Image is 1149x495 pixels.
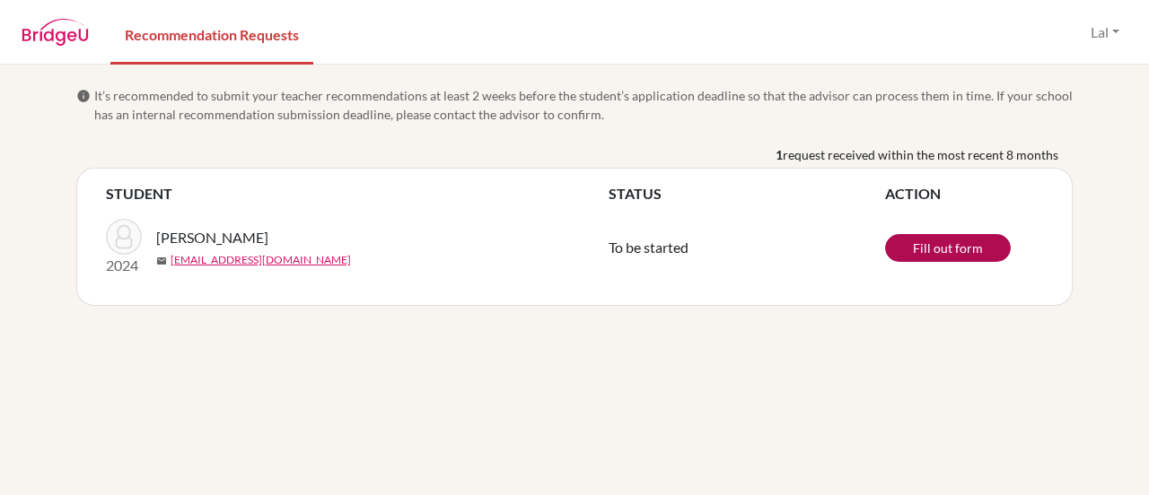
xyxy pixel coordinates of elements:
p: 2024 [106,255,142,276]
img: BridgeU logo [22,19,89,46]
img: Khadka, Sanjib [106,219,142,255]
span: mail [156,256,167,266]
span: To be started [609,239,689,256]
th: STUDENT [106,183,609,204]
span: request received within the most recent 8 months [783,145,1058,164]
span: info [76,89,91,103]
th: STATUS [609,183,885,204]
a: Fill out form [885,234,1011,262]
a: Recommendation Requests [110,3,313,65]
b: 1 [776,145,783,164]
span: It’s recommended to submit your teacher recommendations at least 2 weeks before the student’s app... [94,86,1073,124]
span: [PERSON_NAME] [156,227,268,248]
button: Lal [1083,15,1127,49]
th: ACTION [885,183,1043,204]
a: [EMAIL_ADDRESS][DOMAIN_NAME] [171,252,351,268]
